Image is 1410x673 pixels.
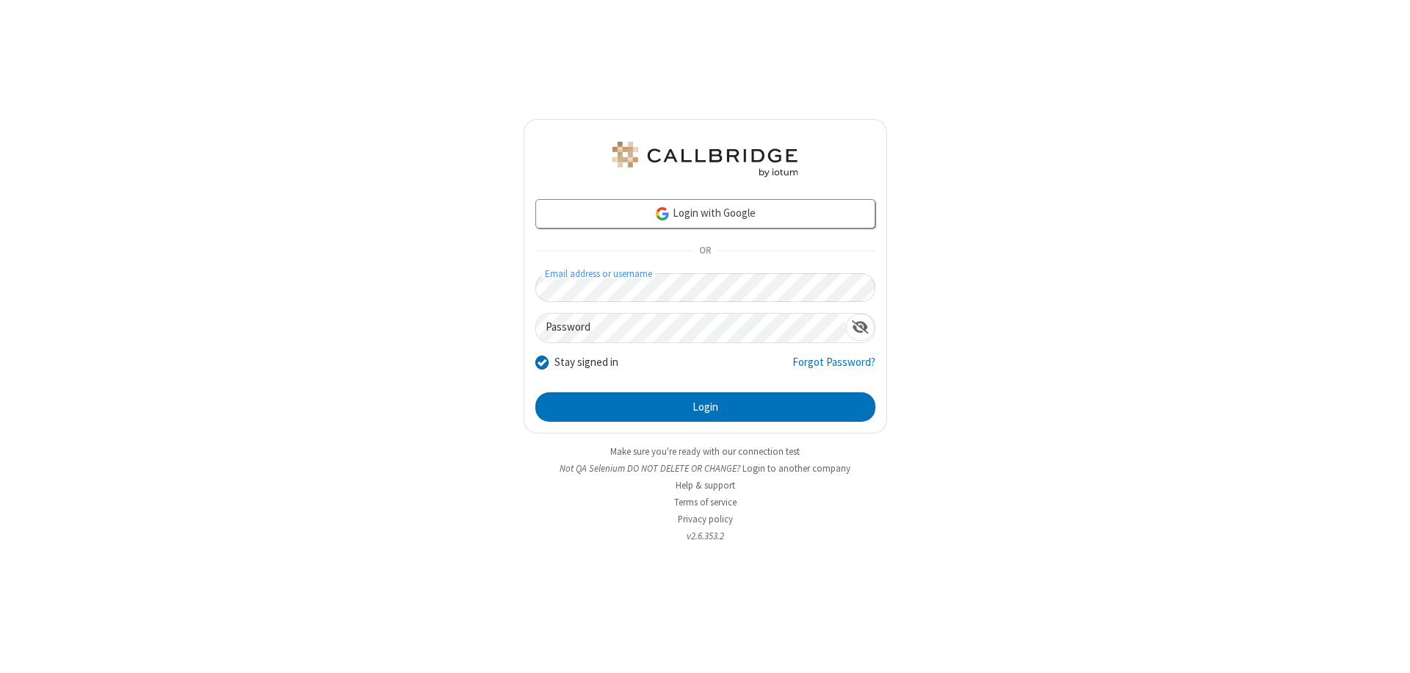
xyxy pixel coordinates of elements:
input: Email address or username [535,273,875,302]
button: Login to another company [742,461,850,475]
a: Login with Google [535,199,875,228]
button: Login [535,392,875,422]
a: Help & support [676,479,735,492]
img: google-icon.png [654,206,670,222]
li: Not QA Selenium DO NOT DELETE OR CHANGE? [524,461,887,475]
img: QA Selenium DO NOT DELETE OR CHANGE [610,142,800,177]
a: Make sure you're ready with our connection test [610,445,800,458]
a: Terms of service [674,496,737,508]
span: OR [693,241,717,262]
div: Show password [846,314,875,341]
a: Privacy policy [678,513,733,525]
label: Stay signed in [554,354,618,371]
input: Password [536,314,846,342]
a: Forgot Password? [792,354,875,382]
li: v2.6.353.2 [524,529,887,543]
